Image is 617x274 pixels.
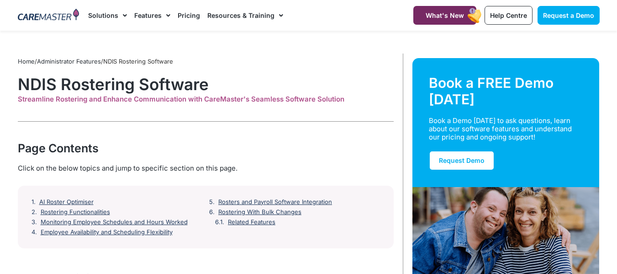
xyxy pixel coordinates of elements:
a: Monitoring Employee Schedules and Hours Worked [41,219,188,226]
a: Administrator Features [37,58,101,65]
div: Click on the below topics and jump to specific section on this page. [18,163,394,173]
a: Request Demo [429,150,495,171]
div: Page Contents [18,140,394,156]
a: Rosters and Payroll Software Integration [218,199,332,206]
a: Home [18,58,35,65]
span: Help Centre [490,11,527,19]
span: What's New [426,11,464,19]
span: / / [18,58,173,65]
img: CareMaster Logo [18,9,79,22]
div: Streamline Rostering and Enhance Communication with CareMaster's Seamless Software Solution [18,95,394,103]
div: Book a FREE Demo [DATE] [429,75,583,107]
div: Book a Demo [DATE] to ask questions, learn about our software features and understand our pricing... [429,117,572,141]
a: What's New [413,6,476,25]
a: Related Features [228,219,275,226]
a: Rostering Functionalities [41,209,110,216]
a: Employee Availability and Scheduling Flexibility [41,229,173,236]
a: Help Centre [485,6,533,25]
a: AI Roster Optimiser [39,199,94,206]
a: Rostering With Bulk Changes [218,209,301,216]
h1: NDIS Rostering Software [18,75,394,94]
a: Request a Demo [538,6,600,25]
span: Request Demo [439,156,485,164]
span: Request a Demo [543,11,594,19]
span: NDIS Rostering Software [103,58,173,65]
